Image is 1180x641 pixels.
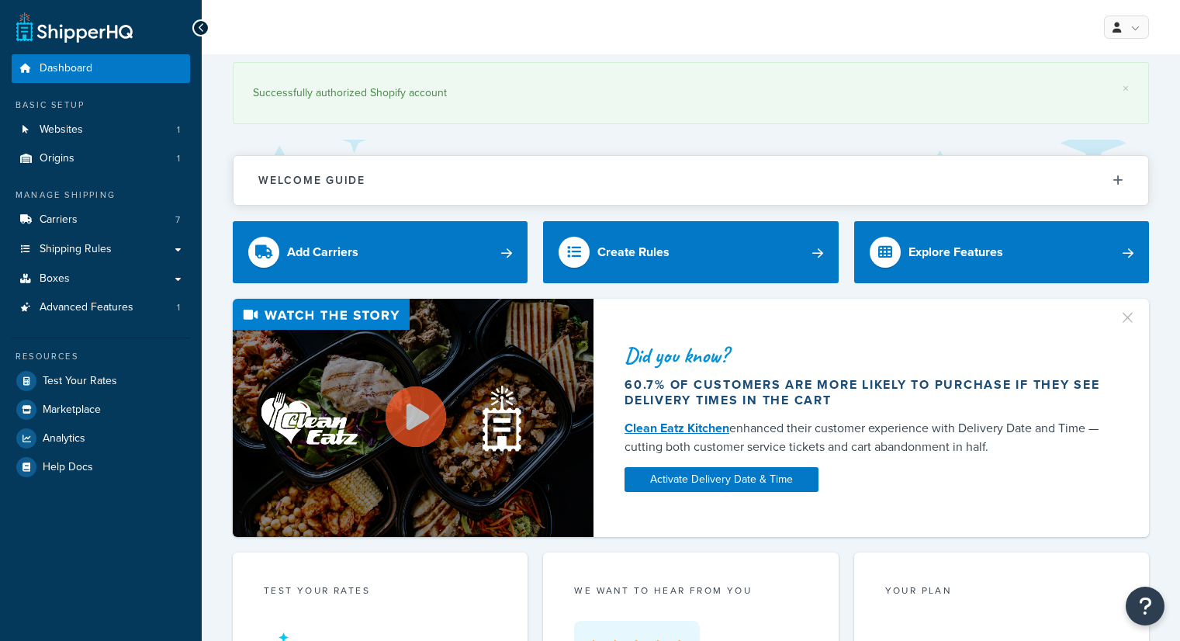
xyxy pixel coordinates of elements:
a: Origins1 [12,144,190,173]
a: Clean Eatz Kitchen [625,419,729,437]
span: 1 [177,123,180,137]
h2: Welcome Guide [258,175,365,186]
a: Explore Features [854,221,1149,283]
a: Websites1 [12,116,190,144]
div: Add Carriers [287,241,358,263]
span: Carriers [40,213,78,227]
li: Carriers [12,206,190,234]
li: Websites [12,116,190,144]
img: Video thumbnail [233,299,593,537]
div: Test your rates [264,584,497,601]
div: Explore Features [908,241,1003,263]
span: Dashboard [40,62,92,75]
span: Boxes [40,272,70,286]
a: Carriers7 [12,206,190,234]
a: Add Carriers [233,221,528,283]
div: Create Rules [597,241,670,263]
div: Resources [12,350,190,363]
span: 1 [177,152,180,165]
div: enhanced their customer experience with Delivery Date and Time — cutting both customer service ti... [625,419,1106,456]
span: Shipping Rules [40,243,112,256]
li: Advanced Features [12,293,190,322]
span: 7 [175,213,180,227]
div: Your Plan [885,584,1118,601]
span: Analytics [43,432,85,445]
div: 60.7% of customers are more likely to purchase if they see delivery times in the cart [625,377,1106,408]
button: Open Resource Center [1126,587,1164,625]
span: Test Your Rates [43,375,117,388]
a: Marketplace [12,396,190,424]
a: Create Rules [543,221,838,283]
span: 1 [177,301,180,314]
span: Help Docs [43,461,93,474]
a: Help Docs [12,453,190,481]
span: Marketplace [43,404,101,417]
div: Manage Shipping [12,189,190,202]
a: Shipping Rules [12,235,190,264]
li: Origins [12,144,190,173]
div: Successfully authorized Shopify account [253,82,1129,104]
span: Websites [40,123,83,137]
div: Basic Setup [12,99,190,112]
p: we want to hear from you [574,584,807,598]
a: Analytics [12,424,190,452]
span: Origins [40,152,74,165]
div: Did you know? [625,345,1106,366]
a: Advanced Features1 [12,293,190,322]
a: × [1123,82,1129,95]
a: Test Your Rates [12,367,190,395]
span: Advanced Features [40,301,133,314]
a: Boxes [12,265,190,293]
a: Dashboard [12,54,190,83]
a: Activate Delivery Date & Time [625,467,818,492]
button: Welcome Guide [234,156,1148,205]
